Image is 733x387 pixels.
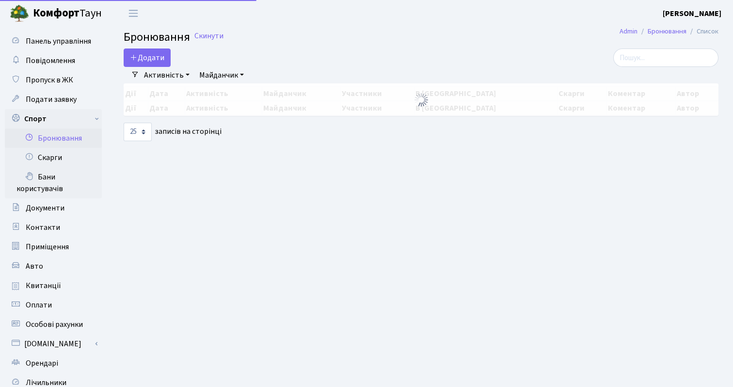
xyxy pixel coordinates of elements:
span: Квитанції [26,280,61,291]
span: Контакти [26,222,60,233]
span: Орендарі [26,358,58,369]
button: Переключити навігацію [121,5,145,21]
nav: breadcrumb [605,21,733,42]
select: записів на сторінці [124,123,152,141]
a: Спорт [5,109,102,129]
a: [PERSON_NAME] [663,8,721,19]
li: Список [686,26,718,37]
img: Обробка... [414,92,429,108]
span: Бронювання [124,29,190,46]
a: Майданчик [195,67,248,83]
span: Панель управління [26,36,91,47]
span: Особові рахунки [26,319,83,330]
a: Приміщення [5,237,102,257]
a: [DOMAIN_NAME] [5,334,102,354]
a: Оплати [5,295,102,315]
a: Орендарі [5,354,102,373]
a: Скарги [5,148,102,167]
span: Оплати [26,300,52,310]
a: Особові рахунки [5,315,102,334]
a: Бронювання [648,26,686,36]
a: Панель управління [5,32,102,51]
button: Додати [124,48,171,67]
a: Пропуск в ЖК [5,70,102,90]
a: Бронювання [5,129,102,148]
span: Документи [26,203,64,213]
label: записів на сторінці [124,123,222,141]
a: Подати заявку [5,90,102,109]
a: Документи [5,198,102,218]
span: Пропуск в ЖК [26,75,73,85]
a: Admin [620,26,637,36]
a: Бани користувачів [5,167,102,198]
span: Таун [33,5,102,22]
a: Скинути [194,32,223,41]
span: Авто [26,261,43,272]
span: Приміщення [26,242,69,252]
a: Авто [5,257,102,276]
b: Комфорт [33,5,80,21]
a: Контакти [5,218,102,237]
span: Повідомлення [26,55,75,66]
a: Повідомлення [5,51,102,70]
a: Квитанції [5,276,102,295]
a: Активність [140,67,193,83]
img: logo.png [10,4,29,23]
input: Пошук... [613,48,718,67]
span: Подати заявку [26,94,77,105]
